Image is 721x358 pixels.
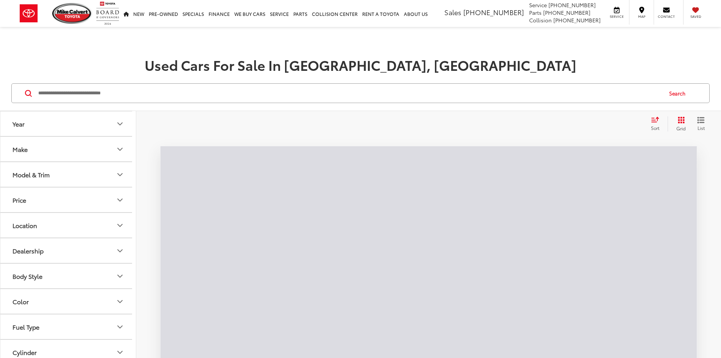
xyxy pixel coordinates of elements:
[37,84,662,102] input: Search by Make, Model, or Keyword
[651,125,659,131] span: Sort
[608,14,625,19] span: Service
[0,264,137,288] button: Body StyleBody Style
[115,145,125,154] div: Make
[115,119,125,128] div: Year
[543,9,590,16] span: [PHONE_NUMBER]
[0,162,137,187] button: Model & TrimModel & Trim
[647,116,668,131] button: Select sort value
[12,298,29,305] div: Color
[12,349,37,356] div: Cylinder
[676,125,686,131] span: Grid
[463,7,524,17] span: [PHONE_NUMBER]
[0,289,137,314] button: ColorColor
[668,116,691,131] button: Grid View
[12,323,39,330] div: Fuel Type
[12,196,26,203] div: Price
[691,116,710,131] button: List View
[529,9,542,16] span: Parts
[529,16,552,24] span: Collision
[687,14,704,19] span: Saved
[115,272,125,281] div: Body Style
[115,195,125,205] div: Price
[633,14,650,19] span: Map
[115,170,125,179] div: Model & Trim
[697,125,705,131] span: List
[548,1,596,9] span: [PHONE_NUMBER]
[115,246,125,255] div: Dealership
[0,314,137,339] button: Fuel TypeFuel Type
[662,84,696,103] button: Search
[12,120,25,127] div: Year
[115,221,125,230] div: Location
[12,145,28,153] div: Make
[553,16,601,24] span: [PHONE_NUMBER]
[52,3,92,24] img: Mike Calvert Toyota
[12,222,37,229] div: Location
[529,1,547,9] span: Service
[0,213,137,238] button: LocationLocation
[115,348,125,357] div: Cylinder
[0,238,137,263] button: DealershipDealership
[115,322,125,331] div: Fuel Type
[0,137,137,161] button: MakeMake
[658,14,675,19] span: Contact
[115,297,125,306] div: Color
[12,272,42,280] div: Body Style
[444,7,461,17] span: Sales
[12,171,50,178] div: Model & Trim
[0,188,137,212] button: PricePrice
[0,111,137,136] button: YearYear
[12,247,44,254] div: Dealership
